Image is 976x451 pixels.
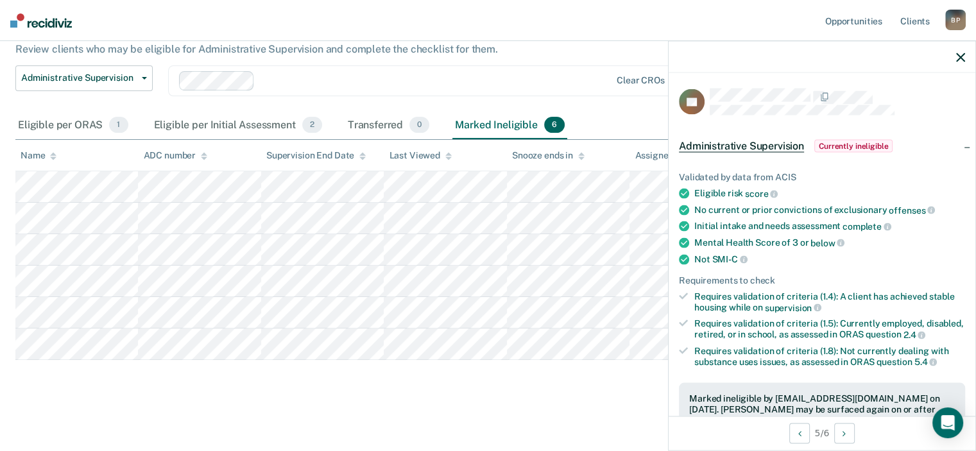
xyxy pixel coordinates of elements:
div: Name [21,150,56,161]
div: Eligible per ORAS [15,112,131,140]
span: below [810,237,844,248]
div: Supervision End Date [266,150,366,161]
span: Administrative Supervision [21,72,137,83]
span: 0 [409,117,429,133]
div: Eligible per Initial Assessment [151,112,325,140]
div: No current or prior convictions of exclusionary [694,204,965,216]
span: 2.4 [903,329,925,339]
div: Mental Health Score of 3 or [694,237,965,248]
span: supervision [765,302,821,312]
span: complete [843,221,891,232]
div: B P [945,10,966,30]
div: Validated by data from ACIS [679,172,965,183]
div: Requires validation of criteria (1.5): Currently employed, disabled, retired, or in school, as as... [694,318,965,340]
div: Assigned to [635,150,695,161]
div: Not [694,253,965,265]
img: Recidiviz [10,13,72,28]
div: Marked Ineligible [452,112,567,140]
div: Administrative SupervisionCurrently ineligible [669,126,975,167]
span: score [745,188,778,198]
div: Eligible risk [694,188,965,200]
button: Previous Opportunity [789,423,810,443]
span: Currently ineligible [814,140,893,153]
div: 5 / 6 [669,416,975,450]
span: 6 [544,117,565,133]
div: ADC number [143,150,207,161]
div: Requires validation of criteria (1.8): Not currently dealing with substance uses issues, as asses... [694,345,965,367]
span: Administrative Supervision [679,140,804,153]
button: Next Opportunity [834,423,855,443]
div: Initial intake and needs assessment [694,221,965,232]
div: Requires validation of criteria (1.4): A client has achieved stable housing while on [694,291,965,312]
div: Requirements to check [679,275,965,286]
span: SMI-C [712,254,747,264]
div: Open Intercom Messenger [932,407,963,438]
span: 1 [109,117,128,133]
div: Marked ineligible by [EMAIL_ADDRESS][DOMAIN_NAME] on [DATE]. [PERSON_NAME] may be surfaced again ... [689,393,955,425]
div: Transferred [345,112,432,140]
div: Review clients who may be eligible for Administrative Supervision and complete the checklist for ... [15,43,748,55]
div: Last Viewed [389,150,451,161]
span: 2 [302,117,322,133]
div: Clear CROs [617,75,665,86]
span: offenses [889,205,935,215]
div: Snooze ends in [512,150,585,161]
